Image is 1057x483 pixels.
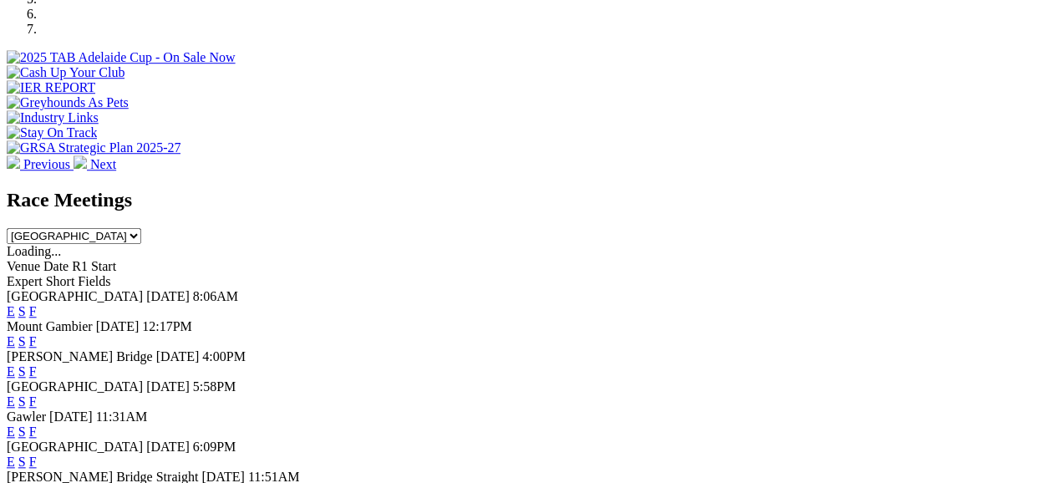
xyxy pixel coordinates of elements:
[18,304,26,318] a: S
[7,379,143,394] span: [GEOGRAPHIC_DATA]
[18,394,26,409] a: S
[7,157,74,171] a: Previous
[7,455,15,469] a: E
[7,409,46,424] span: Gawler
[7,65,125,80] img: Cash Up Your Club
[43,259,69,273] span: Date
[29,455,37,469] a: F
[7,319,93,333] span: Mount Gambier
[90,157,116,171] span: Next
[146,440,190,454] span: [DATE]
[146,289,190,303] span: [DATE]
[7,125,97,140] img: Stay On Track
[46,274,75,288] span: Short
[96,319,140,333] span: [DATE]
[7,334,15,348] a: E
[18,455,26,469] a: S
[29,304,37,318] a: F
[49,409,93,424] span: [DATE]
[7,394,15,409] a: E
[7,304,15,318] a: E
[7,95,129,110] img: Greyhounds As Pets
[78,274,110,288] span: Fields
[146,379,190,394] span: [DATE]
[193,289,238,303] span: 8:06AM
[7,155,20,169] img: chevron-left-pager-white.svg
[29,364,37,379] a: F
[29,334,37,348] a: F
[7,289,143,303] span: [GEOGRAPHIC_DATA]
[7,274,43,288] span: Expert
[202,349,246,364] span: 4:00PM
[18,364,26,379] a: S
[7,110,99,125] img: Industry Links
[7,80,95,95] img: IER REPORT
[18,425,26,439] a: S
[29,425,37,439] a: F
[193,379,236,394] span: 5:58PM
[7,259,40,273] span: Venue
[23,157,70,171] span: Previous
[7,440,143,454] span: [GEOGRAPHIC_DATA]
[7,349,153,364] span: [PERSON_NAME] Bridge
[142,319,192,333] span: 12:17PM
[7,364,15,379] a: E
[7,425,15,439] a: E
[29,394,37,409] a: F
[96,409,148,424] span: 11:31AM
[74,157,116,171] a: Next
[7,244,61,258] span: Loading...
[7,189,1050,211] h2: Race Meetings
[18,334,26,348] a: S
[72,259,116,273] span: R1 Start
[7,50,236,65] img: 2025 TAB Adelaide Cup - On Sale Now
[193,440,236,454] span: 6:09PM
[7,140,180,155] img: GRSA Strategic Plan 2025-27
[74,155,87,169] img: chevron-right-pager-white.svg
[156,349,200,364] span: [DATE]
